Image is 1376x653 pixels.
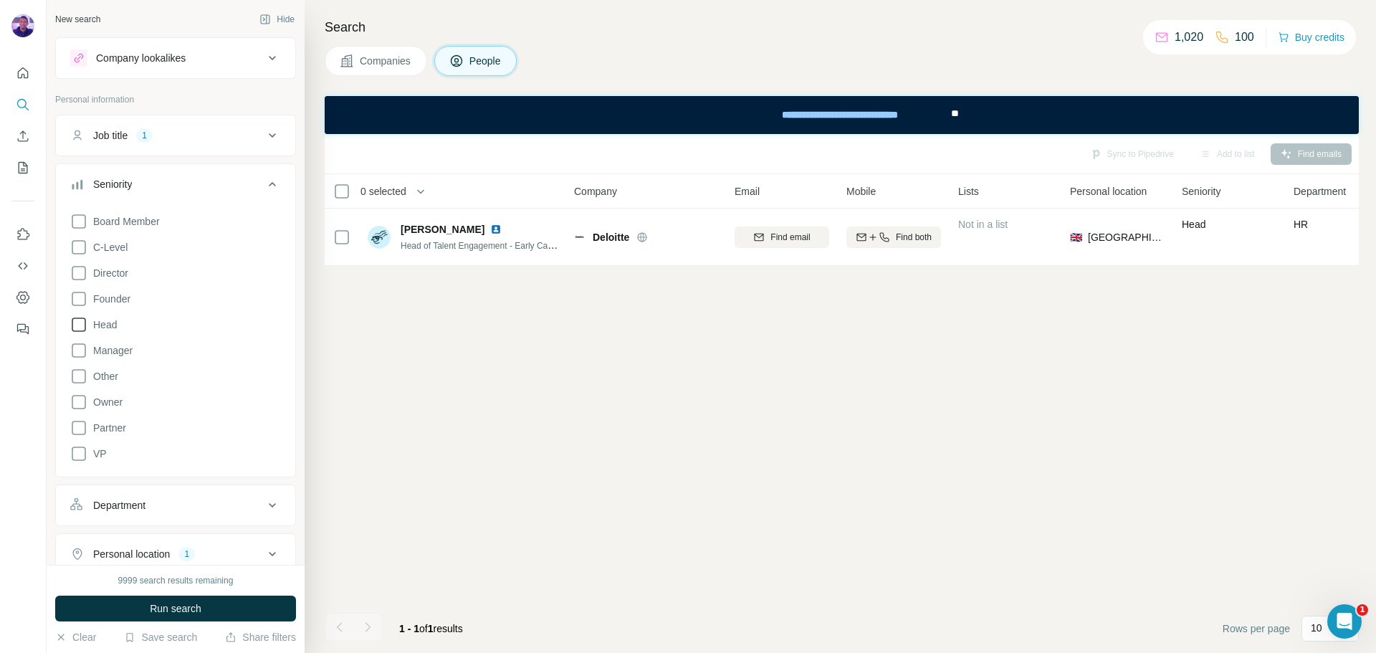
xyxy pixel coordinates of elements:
span: Director [87,266,128,280]
button: Feedback [11,316,34,342]
span: 1 [428,623,434,634]
span: Lists [958,184,979,199]
button: Enrich CSV [11,123,34,149]
span: Head [87,318,117,332]
span: Mobile [846,184,876,199]
div: 1 [136,129,153,142]
span: Companies [360,54,412,68]
img: Avatar [11,14,34,37]
button: Company lookalikes [56,41,295,75]
button: Dashboard [11,285,34,310]
img: Avatar [368,226,391,249]
button: Find both [846,227,941,248]
div: 1 [178,548,195,561]
span: [PERSON_NAME] [401,222,484,237]
div: Personal location [93,547,170,561]
div: Company lookalikes [96,51,186,65]
span: Personal location [1070,184,1147,199]
span: Partner [87,421,126,435]
span: Other [87,369,118,383]
span: 1 [1357,604,1368,616]
span: Rows per page [1223,621,1290,636]
span: Head [1182,219,1205,230]
button: Seniority [56,167,295,207]
p: 10 [1311,621,1322,635]
iframe: Banner [325,96,1359,134]
button: Personal location1 [56,537,295,571]
span: Not in a list [958,219,1008,230]
div: Seniority [93,177,132,191]
button: Find email [735,227,829,248]
span: C-Level [87,240,128,254]
span: Deloitte [593,230,629,244]
button: Department [56,488,295,523]
span: Find both [896,231,932,244]
div: Job title [93,128,128,143]
button: My lists [11,155,34,181]
span: Email [735,184,760,199]
h4: Search [325,17,1359,37]
span: Seniority [1182,184,1220,199]
span: 0 selected [360,184,406,199]
span: Owner [87,395,123,409]
span: results [399,623,463,634]
span: Company [574,184,617,199]
span: [GEOGRAPHIC_DATA] [1088,230,1165,244]
button: Run search [55,596,296,621]
span: Find email [770,231,810,244]
span: Manager [87,343,133,358]
button: Share filters [225,630,296,644]
p: 1,020 [1175,29,1203,46]
button: Search [11,92,34,118]
span: People [469,54,502,68]
button: Hide [249,9,305,30]
span: Run search [150,601,201,616]
span: 🇬🇧 [1070,230,1082,244]
span: Founder [87,292,130,306]
iframe: Intercom live chat [1327,604,1362,639]
div: 9999 search results remaining [118,574,234,587]
div: Department [93,498,145,513]
img: Logo of Deloitte [574,234,586,239]
img: LinkedIn logo [490,224,502,235]
div: New search [55,13,100,26]
p: Personal information [55,93,296,106]
button: Clear [55,630,96,644]
button: Buy credits [1278,27,1344,47]
span: Head of Talent Engagement - Early Careers Recruitment [401,239,616,251]
button: Use Surfe on LinkedIn [11,221,34,247]
button: Save search [124,630,197,644]
button: Use Surfe API [11,253,34,279]
p: 100 [1235,29,1254,46]
button: Quick start [11,60,34,86]
span: 1 - 1 [399,623,419,634]
span: HR [1294,219,1308,230]
span: Department [1294,184,1346,199]
span: VP [87,447,107,461]
span: of [419,623,428,634]
button: Job title1 [56,118,295,153]
span: Board Member [87,214,160,229]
